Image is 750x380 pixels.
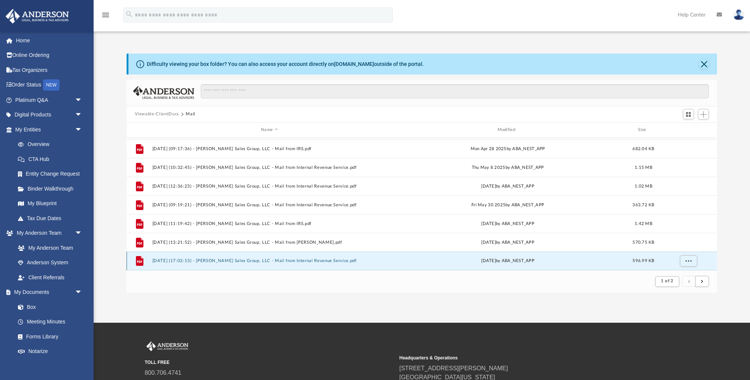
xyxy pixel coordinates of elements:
div: id [662,127,714,133]
a: Platinum Q&Aarrow_drop_down [5,92,94,107]
button: [DATE] (13:21:52) - [PERSON_NAME] Sales Group, LLC - Mail from [PERSON_NAME].pdf [152,240,387,245]
img: Anderson Advisors Platinum Portal [3,9,71,24]
div: [DATE] by ABA_NEST_APP [390,220,625,227]
div: Thu May 8 2025 by ABA_NEST_APP [390,164,625,171]
button: More options [680,255,697,267]
div: NEW [43,79,60,91]
a: Box [10,300,86,314]
button: [DATE] (17:02:13) - [PERSON_NAME] Sales Group, LLC - Mail from Internal Revenue Service.pdf [152,258,387,263]
div: Fri May 30 2025 by ABA_NEST_APP [390,201,625,208]
a: Order StatusNEW [5,77,94,93]
span: 1.42 MB [635,221,652,225]
a: Digital Productsarrow_drop_down [5,107,94,122]
a: 800.706.4741 [145,370,182,376]
a: My Blueprint [10,196,90,211]
a: Client Referrals [10,270,90,285]
a: Tax Organizers [5,63,94,77]
span: 570.75 KB [632,240,654,244]
i: search [125,10,133,18]
button: 1 of 2 [655,276,679,287]
a: menu [101,14,110,19]
span: 682.04 KB [632,146,654,151]
button: Switch to Grid View [683,109,694,119]
div: [DATE] by ABA_NEST_APP [390,239,625,246]
a: Entity Change Request [10,167,94,182]
a: Forms Library [10,329,86,344]
a: Binder Walkthrough [10,181,94,196]
button: Add [698,109,709,119]
div: id [130,127,148,133]
a: My Documentsarrow_drop_down [5,285,90,300]
span: arrow_drop_down [75,92,90,108]
i: menu [101,10,110,19]
button: [DATE] (09:19:21) - [PERSON_NAME] Sales Group, LLC - Mail from Internal Revenue Service.pdf [152,203,387,207]
img: Anderson Advisors Platinum Portal [145,341,190,351]
a: [STREET_ADDRESS][PERSON_NAME] [400,365,508,371]
a: Tax Due Dates [10,211,94,226]
span: 363.72 KB [632,203,654,207]
button: [DATE] (12:36:23) - [PERSON_NAME] Sales Group, LLC - Mail from Internal Revenue Service.pdf [152,184,387,189]
small: TOLL FREE [145,359,394,366]
span: 1 of 2 [661,279,673,283]
small: Headquarters & Operations [400,355,649,361]
input: Search files and folders [201,84,709,98]
div: Modified [390,127,625,133]
div: [DATE] by ABA_NEST_APP [390,258,625,264]
button: Mail [186,111,195,118]
span: 1.15 MB [635,165,652,169]
img: User Pic [733,9,744,20]
span: arrow_drop_down [75,226,90,241]
div: Difficulty viewing your box folder? You can also access your account directly on outside of the p... [147,60,424,68]
div: Mon Apr 28 2025 by ABA_NEST_APP [390,145,625,152]
div: Size [628,127,658,133]
div: grid [127,138,717,270]
a: My Anderson Team [10,240,86,255]
a: Notarize [10,344,90,359]
a: Anderson System [10,255,90,270]
span: 596.99 KB [632,259,654,263]
span: arrow_drop_down [75,285,90,300]
span: 1.02 MB [635,184,652,188]
a: [DOMAIN_NAME] [334,61,374,67]
div: Name [152,127,387,133]
span: arrow_drop_down [75,107,90,123]
a: Overview [10,137,94,152]
button: Close [699,59,709,69]
a: CTA Hub [10,152,94,167]
a: Home [5,33,94,48]
a: My Anderson Teamarrow_drop_down [5,226,90,241]
a: Meeting Minutes [10,314,90,329]
span: arrow_drop_down [75,122,90,137]
div: [DATE] by ABA_NEST_APP [390,183,625,189]
button: [DATE] (09:17:36) - [PERSON_NAME] Sales Group, LLC - Mail from IRS.pdf [152,146,387,151]
button: Viewable-ClientDocs [135,111,179,118]
a: My Entitiesarrow_drop_down [5,122,94,137]
button: [DATE] (11:19:42) - [PERSON_NAME] Sales Group, LLC - Mail from IRS.pdf [152,221,387,226]
a: Online Ordering [5,48,94,63]
button: [DATE] (10:32:45) - [PERSON_NAME] Sales Group, LLC - Mail from Internal Revenue Service.pdf [152,165,387,170]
